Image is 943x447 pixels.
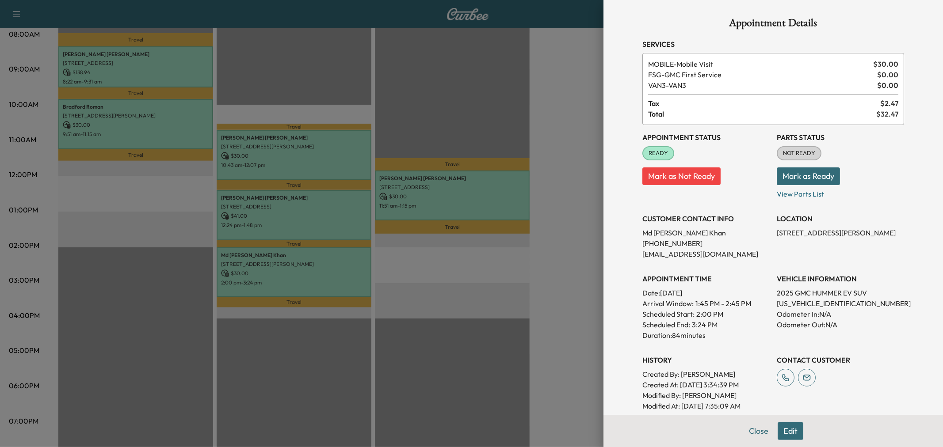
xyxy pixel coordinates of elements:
[642,167,721,185] button: Mark as Not Ready
[642,227,770,238] p: Md [PERSON_NAME] Khan
[642,39,904,49] h3: Services
[692,319,718,330] p: 3:24 PM
[777,132,904,143] h3: Parts Status
[642,288,770,298] p: Date: [DATE]
[648,69,874,80] span: GMC First Service
[642,132,770,143] h3: Appointment Status
[777,167,840,185] button: Mark as Ready
[880,98,898,109] span: $ 2.47
[648,98,880,109] span: Tax
[642,309,695,319] p: Scheduled Start:
[642,369,770,379] p: Created By : [PERSON_NAME]
[877,69,898,80] span: $ 0.00
[777,355,904,365] h3: CONTACT CUSTOMER
[877,80,898,91] span: $ 0.00
[777,309,904,319] p: Odometer In: N/A
[777,298,904,309] p: [US_VEHICLE_IDENTIFICATION_NUMBER]
[642,330,770,341] p: Duration: 84 minutes
[777,273,904,284] h3: VEHICLE INFORMATION
[642,298,770,309] p: Arrival Window:
[642,238,770,249] p: [PHONE_NUMBER]
[778,422,803,440] button: Edit
[696,309,723,319] p: 2:00 PM
[648,80,874,91] span: VAN3
[777,319,904,330] p: Odometer Out: N/A
[642,273,770,284] h3: APPOINTMENT TIME
[778,149,821,158] span: NOT READY
[695,298,751,309] span: 1:45 PM - 2:45 PM
[648,59,870,69] span: Mobile Visit
[642,213,770,224] h3: CUSTOMER CONTACT INFO
[876,109,898,119] span: $ 32.47
[873,59,898,69] span: $ 30.00
[777,213,904,224] h3: LOCATION
[643,149,673,158] span: READY
[642,319,690,330] p: Scheduled End:
[642,379,770,390] p: Created At : [DATE] 3:34:39 PM
[642,355,770,365] h3: History
[642,390,770,401] p: Modified By : [PERSON_NAME]
[777,227,904,238] p: [STREET_ADDRESS][PERSON_NAME]
[777,288,904,298] p: 2025 GMC HUMMER EV SUV
[648,109,876,119] span: Total
[642,401,770,411] p: Modified At : [DATE] 7:35:09 AM
[777,185,904,199] p: View Parts List
[642,249,770,259] p: [EMAIL_ADDRESS][DOMAIN_NAME]
[642,18,904,32] h1: Appointment Details
[743,422,774,440] button: Close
